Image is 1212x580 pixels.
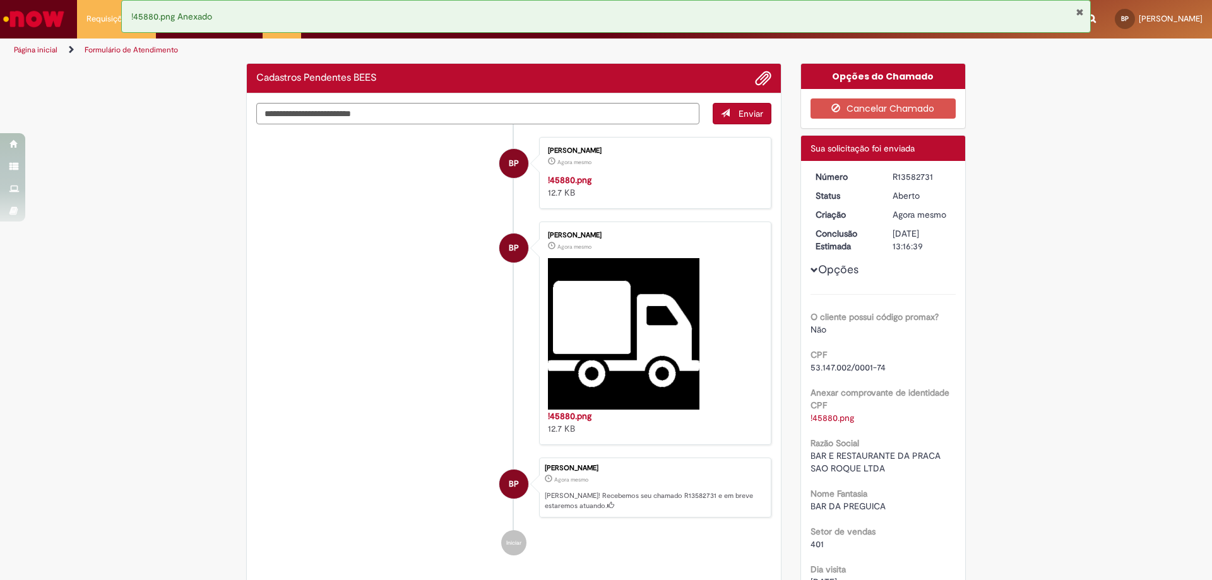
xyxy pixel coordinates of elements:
[557,158,591,166] span: Agora mesmo
[811,311,939,323] b: O cliente possui código promax?
[811,488,867,499] b: Nome Fantasia
[554,476,588,483] span: Agora mesmo
[811,500,886,512] span: BAR DA PREGUICA
[499,234,528,263] div: Bruno Villar Horta Paschoalotti
[545,465,764,472] div: [PERSON_NAME]
[811,349,827,360] b: CPF
[557,158,591,166] time: 30/09/2025 16:16:34
[1076,7,1084,17] button: Fechar Notificação
[14,45,57,55] a: Página inicial
[801,64,966,89] div: Opções do Chamado
[1,6,66,32] img: ServiceNow
[1121,15,1129,23] span: BP
[893,170,951,183] div: R13582731
[548,147,758,155] div: [PERSON_NAME]
[85,45,178,55] a: Formulário de Atendimento
[739,108,763,119] span: Enviar
[893,209,946,220] time: 30/09/2025 16:16:36
[86,13,131,25] span: Requisições
[811,564,846,575] b: Dia visita
[509,148,519,179] span: BP
[509,233,519,263] span: BP
[893,227,951,252] div: [DATE] 13:16:39
[811,412,854,423] a: Download de !45880.png
[806,189,884,202] dt: Status
[806,227,884,252] dt: Conclusão Estimada
[548,410,758,435] div: 12.7 KB
[548,174,591,186] a: !45880.png
[1139,13,1203,24] span: [PERSON_NAME]
[811,526,876,537] b: Setor de vendas
[548,410,591,422] a: !45880.png
[755,70,771,86] button: Adicionar anexos
[806,170,884,183] dt: Número
[256,458,771,518] li: Bruno Villar Horta Paschoalotti
[509,469,519,499] span: BP
[548,174,758,199] div: 12.7 KB
[713,103,771,124] button: Enviar
[256,103,699,124] textarea: Digite sua mensagem aqui...
[9,38,799,62] ul: Trilhas de página
[811,362,886,373] span: 53.147.002/0001-74
[554,476,588,483] time: 30/09/2025 16:16:36
[811,98,956,119] button: Cancelar Chamado
[256,124,771,569] ul: Histórico de tíquete
[811,143,915,154] span: Sua solicitação foi enviada
[811,324,826,335] span: Não
[893,189,951,202] div: Aberto
[811,538,824,550] span: 401
[893,209,946,220] span: Agora mesmo
[131,11,212,22] span: !45880.png Anexado
[557,243,591,251] time: 30/09/2025 16:16:25
[499,470,528,499] div: Bruno Villar Horta Paschoalotti
[893,208,951,221] div: 30/09/2025 16:16:36
[811,387,949,411] b: Anexar comprovante de identidade CPF
[557,243,591,251] span: Agora mesmo
[499,149,528,178] div: Bruno Villar Horta Paschoalotti
[256,73,377,84] h2: Cadastros Pendentes BEES Histórico de tíquete
[548,232,758,239] div: [PERSON_NAME]
[811,437,859,449] b: Razão Social
[545,491,764,511] p: [PERSON_NAME]! Recebemos seu chamado R13582731 e em breve estaremos atuando.
[811,450,943,474] span: BAR E RESTAURANTE DA PRACA SAO ROQUE LTDA
[806,208,884,221] dt: Criação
